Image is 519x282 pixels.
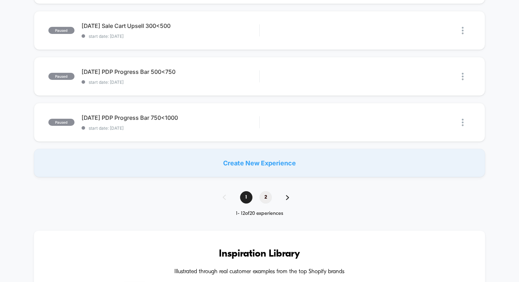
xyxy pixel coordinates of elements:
[286,195,289,200] img: pagination forward
[34,149,485,177] div: Create New Experience
[82,80,259,85] span: start date: [DATE]
[55,248,464,260] h3: Inspiration Library
[82,68,259,75] span: [DATE] PDP Progress Bar 500<750
[82,114,259,121] span: [DATE] PDP Progress Bar 750<1000
[462,27,464,34] img: close
[48,27,74,34] span: paused
[216,211,303,217] div: 1 - 12 of 20 experiences
[259,191,272,204] span: 2
[240,191,252,204] span: 1
[55,269,464,275] h4: Illustrated through real customer examples from the top Shopify brands
[462,73,464,80] img: close
[48,73,74,80] span: paused
[462,119,464,126] img: close
[48,119,74,126] span: paused
[82,34,259,39] span: start date: [DATE]
[82,22,259,29] span: [DATE] Sale Cart Upsell 300<500
[82,125,259,131] span: start date: [DATE]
